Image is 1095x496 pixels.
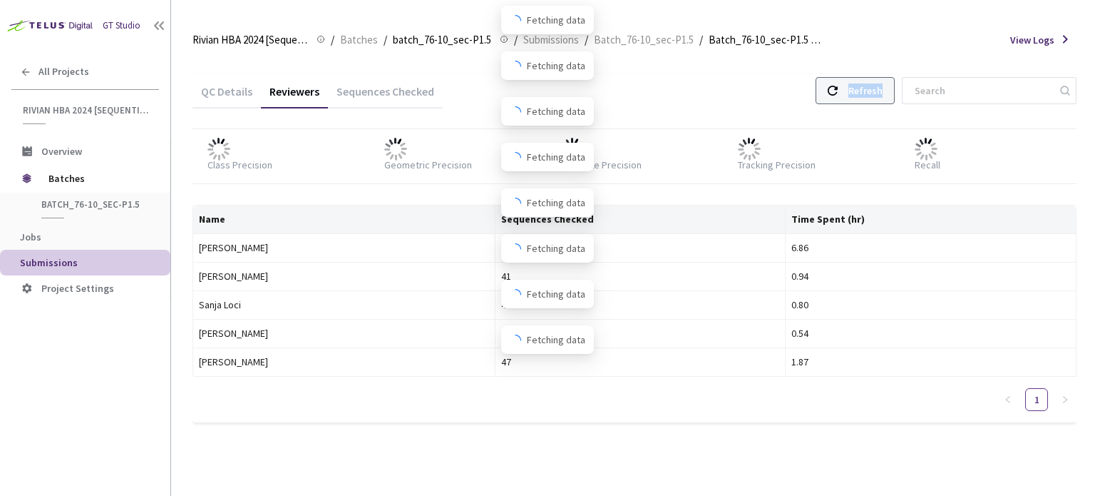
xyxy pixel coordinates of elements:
[384,138,407,161] img: loader.gif
[207,138,230,161] img: loader.gif
[20,256,78,269] span: Submissions
[41,282,114,295] span: Project Settings
[520,31,582,47] a: Submissions
[997,388,1019,411] li: Previous Page
[393,31,491,49] span: batch_76-10_sec-P1.5
[709,31,824,49] span: Batch_76-10_sec-P1.5 QC - [DATE]
[192,31,308,49] span: Rivian HBA 2024 [Sequential]
[527,241,585,256] span: Fetching data
[1061,395,1069,404] span: right
[848,78,883,103] div: Refresh
[41,198,147,211] span: batch_76-10_sec-P1.5
[510,152,521,163] span: loading
[791,297,1070,313] div: 0.80
[23,104,150,116] span: Rivian HBA 2024 [Sequential]
[527,149,585,165] span: Fetching data
[510,15,521,26] span: loading
[384,31,387,49] li: /
[527,286,585,302] span: Fetching data
[207,158,272,172] div: Class Precision
[738,158,816,172] div: Tracking Precision
[501,325,780,341] div: 30
[510,106,521,118] span: loading
[199,297,489,313] div: Sanja Loci
[199,325,489,341] div: [PERSON_NAME]
[786,206,1076,234] th: Time Spent (hr)
[527,332,585,348] span: Fetching data
[337,31,381,47] a: Batches
[199,240,489,255] div: [PERSON_NAME]
[501,297,780,313] div: 40
[510,289,521,300] span: loading
[192,84,261,108] div: QC Details
[1025,388,1048,411] li: 1
[527,195,585,211] span: Fetching data
[340,31,378,49] span: Batches
[527,103,585,119] span: Fetching data
[384,158,472,172] div: Geometric Precision
[915,158,940,172] div: Recall
[193,206,495,234] th: Name
[103,19,140,33] div: GT Studio
[261,84,328,108] div: Reviewers
[331,31,334,49] li: /
[1010,33,1054,47] span: View Logs
[495,206,786,234] th: Sequences Checked
[997,388,1019,411] button: left
[1054,388,1076,411] li: Next Page
[906,78,1058,103] input: Search
[1054,388,1076,411] button: right
[791,268,1070,284] div: 0.94
[328,84,443,108] div: Sequences Checked
[510,61,521,72] span: loading
[199,354,489,370] div: [PERSON_NAME]
[510,243,521,255] span: loading
[791,354,1070,370] div: 1.87
[199,268,489,284] div: [PERSON_NAME]
[1004,395,1012,404] span: left
[514,31,518,49] li: /
[510,198,521,209] span: loading
[561,158,642,172] div: Attribute Precision
[510,335,521,346] span: loading
[523,31,579,49] span: Submissions
[20,231,41,243] span: Jobs
[527,58,585,74] span: Fetching data
[561,138,584,161] img: loader.gif
[591,31,696,47] a: Batch_76-10_sec-P1.5
[48,164,146,193] span: Batches
[585,31,588,49] li: /
[699,31,703,49] li: /
[1026,389,1047,410] a: 1
[915,138,937,161] img: loader.gif
[738,138,761,161] img: loader.gif
[594,31,694,49] span: Batch_76-10_sec-P1.5
[501,240,780,255] div: 74
[501,354,780,370] div: 47
[41,145,82,158] span: Overview
[791,240,1070,255] div: 6.86
[501,268,780,284] div: 41
[791,325,1070,341] div: 0.54
[38,66,89,78] span: All Projects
